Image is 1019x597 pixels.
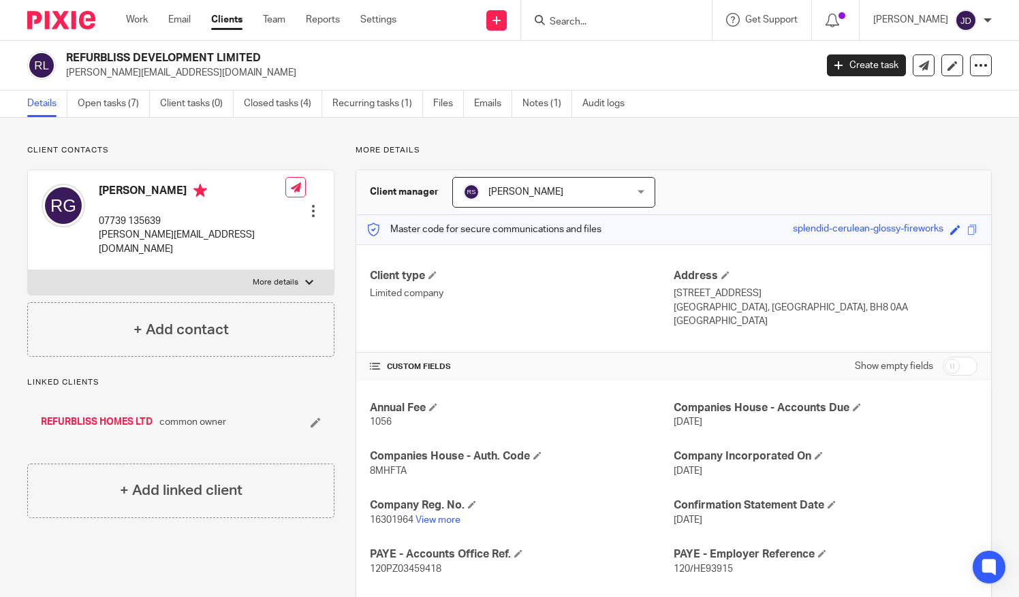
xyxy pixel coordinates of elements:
[253,277,298,288] p: More details
[474,91,512,117] a: Emails
[955,10,977,31] img: svg%3E
[126,13,148,27] a: Work
[78,91,150,117] a: Open tasks (7)
[463,184,480,200] img: svg%3E
[674,564,733,574] span: 120/HE93915
[416,515,460,525] a: View more
[674,515,702,525] span: [DATE]
[27,145,334,156] p: Client contacts
[134,319,229,340] h4: + Add contact
[674,417,702,427] span: [DATE]
[793,222,943,238] div: splendid-cerulean-glossy-fireworks
[120,480,242,501] h4: + Add linked client
[99,228,285,256] p: [PERSON_NAME][EMAIL_ADDRESS][DOMAIN_NAME]
[370,185,439,199] h3: Client manager
[370,449,674,464] h4: Companies House - Auth. Code
[674,287,977,300] p: [STREET_ADDRESS]
[370,287,674,300] p: Limited company
[370,547,674,562] h4: PAYE - Accounts Office Ref.
[522,91,572,117] a: Notes (1)
[674,466,702,476] span: [DATE]
[370,466,407,476] span: 8MHFTA
[674,449,977,464] h4: Company Incorporated On
[99,214,285,228] p: 07739 135639
[370,401,674,415] h4: Annual Fee
[855,359,933,373] label: Show empty fields
[488,187,563,197] span: [PERSON_NAME]
[827,54,906,76] a: Create task
[433,91,464,117] a: Files
[211,13,242,27] a: Clients
[370,269,674,283] h4: Client type
[306,13,340,27] a: Reports
[548,16,671,29] input: Search
[263,13,285,27] a: Team
[370,515,413,525] span: 16301964
[66,66,806,80] p: [PERSON_NAME][EMAIL_ADDRESS][DOMAIN_NAME]
[332,91,423,117] a: Recurring tasks (1)
[582,91,635,117] a: Audit logs
[159,415,226,429] span: common owner
[168,13,191,27] a: Email
[674,269,977,283] h4: Address
[370,417,392,427] span: 1056
[360,13,396,27] a: Settings
[42,184,85,227] img: svg%3E
[193,184,207,197] i: Primary
[370,498,674,513] h4: Company Reg. No.
[366,223,601,236] p: Master code for secure communications and files
[745,15,798,25] span: Get Support
[370,564,441,574] span: 120PZ03459418
[674,498,977,513] h4: Confirmation Statement Date
[160,91,234,117] a: Client tasks (0)
[873,13,948,27] p: [PERSON_NAME]
[674,314,977,328] p: [GEOGRAPHIC_DATA]
[674,401,977,415] h4: Companies House - Accounts Due
[99,184,285,201] h4: [PERSON_NAME]
[41,415,153,429] a: REFURBLISS HOMES LTD
[27,377,334,388] p: Linked clients
[27,11,95,29] img: Pixie
[370,361,674,372] h4: CUSTOM FIELDS
[674,301,977,314] p: [GEOGRAPHIC_DATA], [GEOGRAPHIC_DATA], BH8 0AA
[244,91,322,117] a: Closed tasks (4)
[66,51,659,65] h2: REFURBLISS DEVELOPMENT LIMITED
[27,91,67,117] a: Details
[27,51,56,80] img: svg%3E
[674,547,977,562] h4: PAYE - Employer Reference
[356,145,992,156] p: More details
